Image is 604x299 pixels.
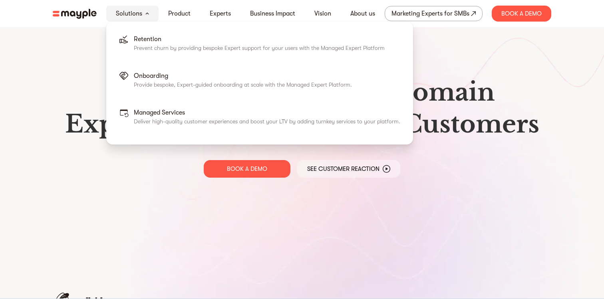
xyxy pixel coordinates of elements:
[113,65,407,101] a: Onboarding Provide bespoke, Expert-guided onboarding at scale with the Managed Expert Platform.
[297,160,400,178] a: See Customer Reaction
[314,9,331,18] a: Vision
[134,44,385,52] p: Prevent churn by providing bespoke Expert support for your users with the Managed Expert Platform
[227,165,267,173] p: BOOK A DEMO
[307,165,379,173] p: See Customer Reaction
[210,9,231,18] a: Experts
[350,9,375,18] a: About us
[492,6,551,22] div: Book A Demo
[204,160,290,178] a: BOOK A DEMO
[134,108,400,117] p: Managed Services
[564,261,604,299] iframe: Chat Widget
[134,71,352,81] p: Onboarding
[134,81,352,89] p: Provide bespoke, Expert-guided onboarding at scale with the Managed Expert Platform.
[385,6,483,21] a: Marketing Experts for SMBs
[113,28,407,65] a: Retention Prevent churn by providing bespoke Expert support for your users with the Managed Exper...
[250,9,295,18] a: Business Impact
[145,12,149,15] img: arrow-down
[168,9,191,18] a: Product
[113,101,407,138] a: Managed Services Deliver high-quality customer experiences and boost your LTV by adding turnkey s...
[53,9,97,19] img: mayple-logo
[391,8,469,19] div: Marketing Experts for SMBs
[134,117,400,125] p: Deliver high-quality customer experiences and boost your LTV by adding turnkey services to your p...
[59,76,545,140] h1: Leverage High-Touch Domain Experts for Your Long-tail Customers
[116,9,142,18] a: Solutions
[134,34,385,44] p: Retention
